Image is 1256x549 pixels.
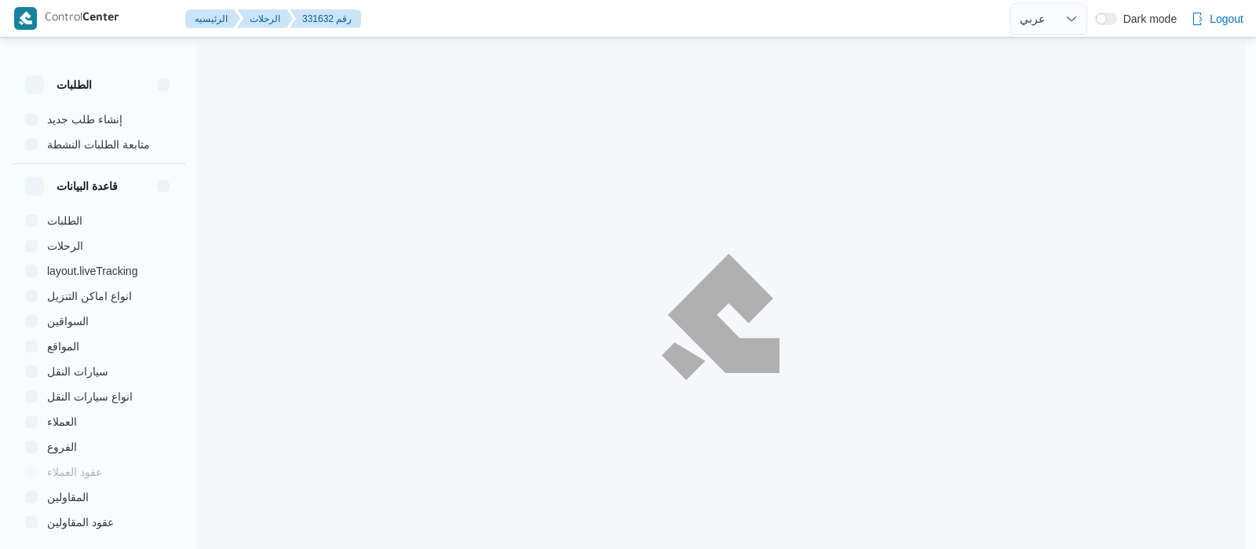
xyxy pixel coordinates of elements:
span: إنشاء طلب جديد [47,110,122,129]
div: الطلبات [13,107,185,163]
span: متابعة الطلبات النشطة [47,135,150,154]
button: الرئيسيه [185,9,240,28]
button: 331632 رقم [290,9,361,28]
span: انواع سيارات النقل [47,387,133,406]
button: العملاء [19,409,179,434]
button: الفروع [19,434,179,459]
span: عقود العملاء [47,463,102,481]
button: سيارات النقل [19,359,179,384]
button: الطلبات [19,208,179,233]
button: عقود المقاولين [19,510,179,535]
button: قاعدة البيانات [25,177,173,196]
button: إنشاء طلب جديد [19,107,179,132]
span: العملاء [47,412,77,431]
button: المقاولين [19,485,179,510]
div: قاعدة البيانات [13,208,185,548]
span: الطلبات [47,211,82,230]
span: الرحلات [47,236,83,255]
img: ILLA Logo [670,263,771,370]
span: Dark mode [1117,13,1177,25]
b: Center [82,13,119,25]
button: عقود العملاء [19,459,179,485]
span: المقاولين [47,488,89,507]
button: الرحلات [19,233,179,258]
button: انواع اماكن التنزيل [19,284,179,309]
span: الفروع [47,437,77,456]
span: السواقين [47,312,89,331]
button: المواقع [19,334,179,359]
button: انواع سيارات النقل [19,384,179,409]
button: layout.liveTracking [19,258,179,284]
button: Logout [1185,3,1250,35]
button: الرحلات [237,9,293,28]
span: المواقع [47,337,79,356]
span: انواع اماكن التنزيل [47,287,132,306]
span: سيارات النقل [47,362,108,381]
span: Logout [1210,9,1243,28]
span: عقود المقاولين [47,513,114,532]
h3: الطلبات [57,75,92,94]
img: X8yXhbKr1z7QwAAAABJRU5ErkJggg== [14,7,37,30]
button: متابعة الطلبات النشطة [19,132,179,157]
button: السواقين [19,309,179,334]
span: layout.liveTracking [47,262,137,280]
h3: قاعدة البيانات [57,177,118,196]
button: الطلبات [25,75,173,94]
